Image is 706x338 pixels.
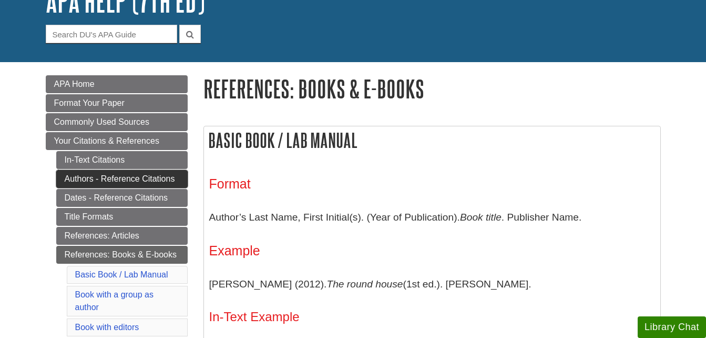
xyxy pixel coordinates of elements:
[56,170,188,188] a: Authors - Reference Citations
[209,269,655,300] p: [PERSON_NAME] (2012). (1st ed.). [PERSON_NAME].
[209,176,655,192] h3: Format
[54,136,159,145] span: Your Citations & References
[56,208,188,226] a: Title Formats
[75,290,154,312] a: Book with a group as author
[56,246,188,264] a: References: Books & E-books
[75,323,139,332] a: Book with editors
[326,279,403,290] i: The round house
[46,94,188,112] a: Format Your Paper
[460,212,502,223] i: Book title
[56,189,188,207] a: Dates - Reference Citations
[46,75,188,93] a: APA Home
[46,113,188,131] a: Commonly Used Sources
[204,126,660,154] h2: Basic Book / Lab Manual
[203,75,661,102] h1: References: Books & E-books
[54,79,95,88] span: APA Home
[56,227,188,245] a: References: Articles
[54,117,149,126] span: Commonly Used Sources
[56,151,188,169] a: In-Text Citations
[46,132,188,150] a: Your Citations & References
[54,98,125,107] span: Format Your Paper
[75,270,168,279] a: Basic Book / Lab Manual
[209,243,655,259] h3: Example
[46,25,177,43] input: Search DU's APA Guide
[209,310,655,324] h4: In-Text Example
[638,316,706,338] button: Library Chat
[209,202,655,233] p: Author’s Last Name, First Initial(s). (Year of Publication). . Publisher Name.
